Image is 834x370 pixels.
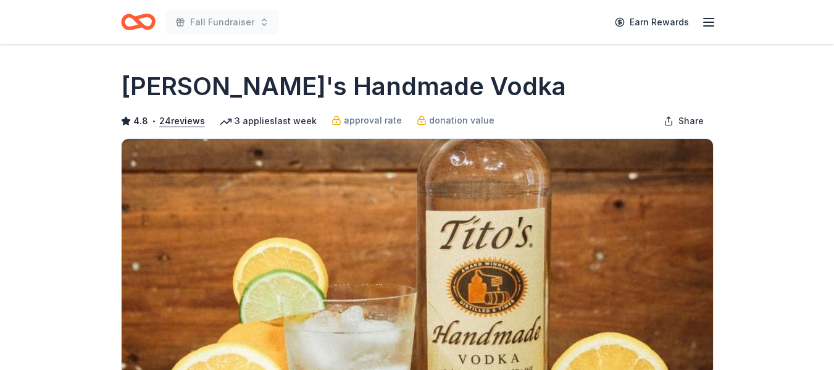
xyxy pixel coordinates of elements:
[133,114,148,128] span: 4.8
[165,10,279,35] button: Fall Fundraiser
[159,114,205,128] button: 24reviews
[678,114,704,128] span: Share
[332,113,402,128] a: approval rate
[121,69,566,104] h1: [PERSON_NAME]'s Handmade Vodka
[607,11,696,33] a: Earn Rewards
[190,15,254,30] span: Fall Fundraiser
[344,113,402,128] span: approval rate
[121,7,156,36] a: Home
[429,113,494,128] span: donation value
[220,114,317,128] div: 3 applies last week
[654,109,714,133] button: Share
[417,113,494,128] a: donation value
[151,116,156,126] span: •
